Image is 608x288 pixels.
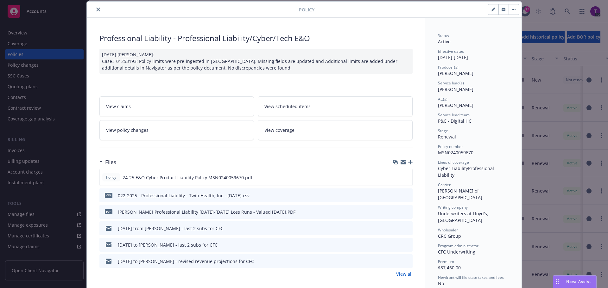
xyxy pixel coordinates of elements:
[105,175,117,180] span: Policy
[99,33,413,44] div: Professional Liability - Professional Liability/Cyber/Tech E&O
[118,242,218,248] div: [DATE] to [PERSON_NAME] - last 2 subs for CFC
[106,127,149,133] span: View policy changes
[438,134,456,140] span: Renewal
[553,275,597,288] button: Nova Assist
[394,174,399,181] button: download file
[438,160,469,165] span: Lines of coverage
[438,205,468,210] span: Writing company
[99,96,254,116] a: View claims
[438,112,470,118] span: Service lead team
[118,209,295,215] div: [PERSON_NAME] Professional Liability [DATE]-[DATE] Loss Runs - Valued [DATE].PDF
[404,225,410,232] button: preview file
[118,258,254,265] div: [DATE] to [PERSON_NAME] - revised revenue projections for CFC
[105,193,112,198] span: csv
[438,280,444,286] span: No
[438,39,451,45] span: Active
[438,243,478,248] span: Program administrator
[438,96,447,102] span: AC(s)
[404,192,410,199] button: preview file
[438,144,463,149] span: Policy number
[438,70,473,76] span: [PERSON_NAME]
[394,258,399,265] button: download file
[553,276,561,288] div: Drag to move
[394,242,399,248] button: download file
[404,209,410,215] button: preview file
[438,182,451,187] span: Carrier
[438,188,482,200] span: [PERSON_NAME] of [GEOGRAPHIC_DATA]
[105,209,112,214] span: PDF
[438,233,461,239] span: CRC Group
[438,49,464,54] span: Effective dates
[123,174,252,181] span: 24-25 E&O Cyber Product Liability Policy MSN0240059670.pdf
[394,225,399,232] button: download file
[438,165,468,171] span: Cyber Liability
[566,279,591,284] span: Nova Assist
[118,225,224,232] div: [DATE] from [PERSON_NAME] - last 2 subs for CFC
[118,192,250,199] div: 022-2025 - Professional Liability - Twin Health, Inc - [DATE].csv
[94,6,102,13] button: close
[404,242,410,248] button: preview file
[438,128,448,133] span: Stage
[438,49,509,61] div: [DATE] - [DATE]
[106,103,131,110] span: View claims
[438,275,504,280] span: Newfront will file state taxes and fees
[258,96,413,116] a: View scheduled items
[438,150,473,156] span: MSN0240059670
[264,103,311,110] span: View scheduled items
[99,158,116,166] div: Files
[438,227,458,233] span: Wholesaler
[404,258,410,265] button: preview file
[438,259,454,264] span: Premium
[438,265,461,271] span: $87,460.00
[396,271,413,277] a: View all
[404,174,410,181] button: preview file
[438,211,490,223] span: Underwriters at Lloyd's, [GEOGRAPHIC_DATA]
[438,249,475,255] span: CFC Underwriting
[438,86,473,92] span: [PERSON_NAME]
[99,120,254,140] a: View policy changes
[394,192,399,199] button: download file
[264,127,294,133] span: View coverage
[99,49,413,74] div: [DATE] [PERSON_NAME]: Case# 01253193: Policy limits were pre-ingested in [GEOGRAPHIC_DATA]. Missi...
[438,165,495,178] span: Professional Liability
[438,118,472,124] span: P&C - Digital HC
[258,120,413,140] a: View coverage
[105,158,116,166] h3: Files
[438,33,449,38] span: Status
[438,64,459,70] span: Producer(s)
[299,6,314,13] span: Policy
[438,102,473,108] span: [PERSON_NAME]
[394,209,399,215] button: download file
[438,80,464,86] span: Service lead(s)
